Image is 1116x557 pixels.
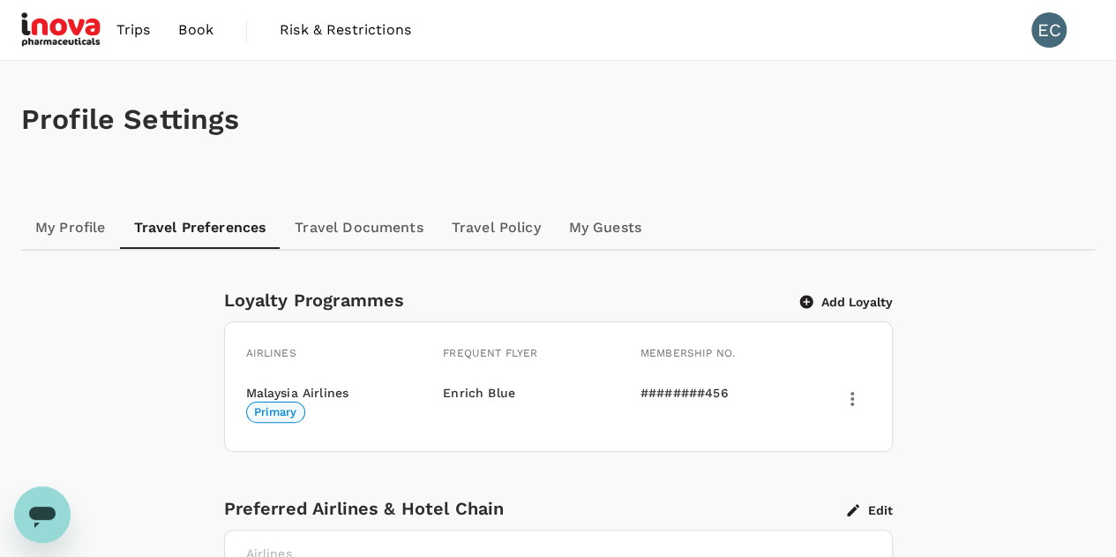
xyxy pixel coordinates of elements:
[555,207,655,249] a: My Guests
[21,11,102,49] img: iNova Pharmaceuticals
[280,19,411,41] span: Risk & Restrictions
[443,347,537,359] span: Frequent flyer
[178,19,213,41] span: Book
[443,384,583,402] div: Enrich Blue
[116,19,151,41] span: Trips
[438,207,555,249] a: Travel Policy
[800,294,893,310] button: Add Loyalty
[246,347,296,359] span: Airlines
[1031,12,1067,48] div: EC
[224,286,786,314] div: Loyalty Programmes
[120,207,281,249] a: Travel Preferences
[640,347,735,359] span: Membership No.
[14,486,71,543] iframe: Button to launch messaging window
[21,103,1095,136] h1: Profile Settings
[21,207,120,249] a: My Profile
[640,384,781,402] div: ########456
[247,404,304,421] span: Primary
[224,494,847,523] div: Preferred Airlines & Hotel Chain
[281,207,437,249] a: Travel Documents
[246,384,386,423] div: Malaysia Airlines
[847,502,893,518] button: Edit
